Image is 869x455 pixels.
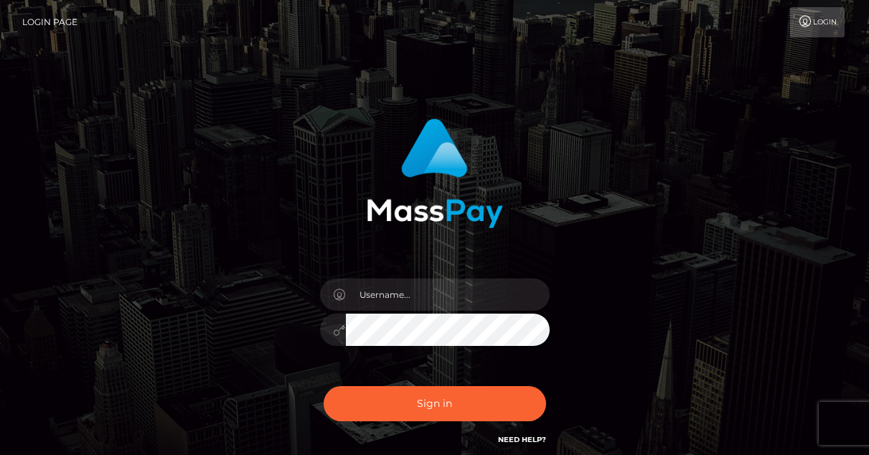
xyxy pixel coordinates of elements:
a: Login Page [22,7,77,37]
a: Need Help? [498,435,546,444]
img: MassPay Login [367,118,503,228]
button: Sign in [324,386,546,421]
input: Username... [346,278,550,311]
a: Login [790,7,845,37]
